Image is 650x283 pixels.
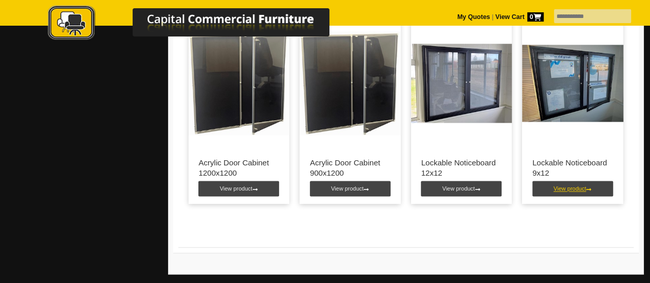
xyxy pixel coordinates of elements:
[20,5,379,43] img: Capital Commercial Furniture Logo
[421,181,502,196] a: View product
[421,158,502,178] p: Lockable Noticeboard 12x12
[522,19,623,147] img: Lockable Noticeboard 9x12
[527,12,544,22] span: 0
[199,158,280,178] p: Acrylic Door Cabinet 1200x1200
[189,19,290,147] img: Acrylic Door Cabinet 1200x1200
[532,158,613,178] p: Lockable Noticeboard 9x12
[20,5,379,46] a: Capital Commercial Furniture Logo
[495,13,544,21] strong: View Cart
[411,19,512,147] img: Lockable Noticeboard 12x12
[310,181,391,196] a: View product
[493,13,543,21] a: View Cart0
[457,13,490,21] a: My Quotes
[532,181,613,196] a: View product
[310,158,391,178] p: Acrylic Door Cabinet 900x1200
[300,19,401,147] img: Acrylic Door Cabinet 900x1200
[198,181,279,196] a: View product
